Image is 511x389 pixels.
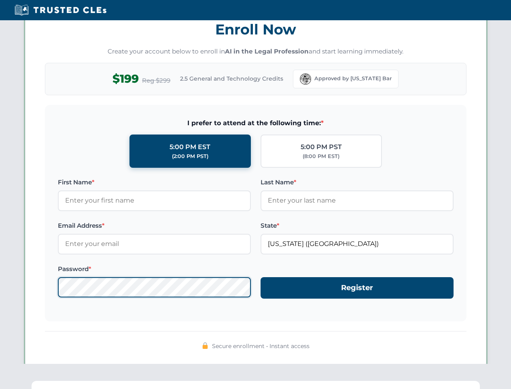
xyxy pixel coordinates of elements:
[112,70,139,88] span: $199
[225,47,309,55] strong: AI in the Legal Profession
[300,73,311,85] img: Florida Bar
[45,47,466,56] p: Create your account below to enroll in and start learning immediately.
[261,234,454,254] input: Florida (FL)
[301,142,342,152] div: 5:00 PM PST
[303,152,339,160] div: (8:00 PM EST)
[58,234,251,254] input: Enter your email
[172,152,208,160] div: (2:00 PM PST)
[58,264,251,274] label: Password
[261,277,454,299] button: Register
[180,74,283,83] span: 2.5 General and Technology Credits
[261,177,454,187] label: Last Name
[202,342,208,349] img: 🔒
[12,4,109,16] img: Trusted CLEs
[142,76,170,85] span: Reg $299
[58,221,251,231] label: Email Address
[170,142,210,152] div: 5:00 PM EST
[58,118,454,128] span: I prefer to attend at the following time:
[58,177,251,187] label: First Name
[58,190,251,211] input: Enter your first name
[261,221,454,231] label: State
[261,190,454,211] input: Enter your last name
[212,342,310,351] span: Secure enrollment • Instant access
[45,17,466,42] h3: Enroll Now
[314,75,392,83] span: Approved by [US_STATE] Bar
